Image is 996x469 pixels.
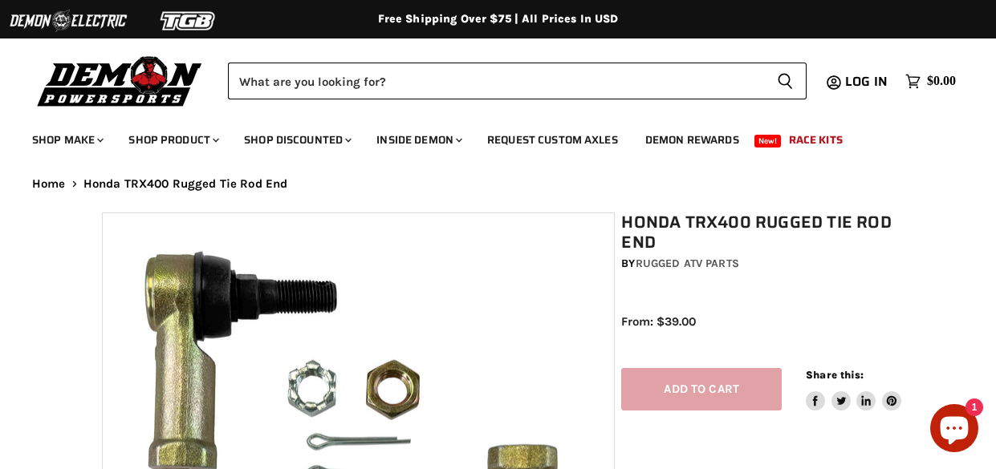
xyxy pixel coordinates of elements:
[475,123,630,156] a: Request Custom Axles
[777,123,855,156] a: Race Kits
[228,63,807,99] form: Product
[621,255,900,273] div: by
[621,314,696,329] span: From: $39.00
[925,404,983,456] inbox-online-store-chat: Shopify online store chat
[8,6,128,36] img: Demon Electric Logo 2
[20,123,113,156] a: Shop Make
[128,6,249,36] img: TGB Logo 2
[83,177,288,191] span: Honda TRX400 Rugged Tie Rod End
[364,123,472,156] a: Inside Demon
[806,369,864,381] span: Share this:
[636,257,739,270] a: Rugged ATV Parts
[232,123,361,156] a: Shop Discounted
[633,123,751,156] a: Demon Rewards
[764,63,807,99] button: Search
[806,368,901,410] aside: Share this:
[927,74,956,89] span: $0.00
[897,70,964,93] a: $0.00
[116,123,229,156] a: Shop Product
[838,75,897,89] a: Log in
[228,63,764,99] input: Search
[20,117,952,156] ul: Main menu
[845,71,888,91] span: Log in
[32,177,66,191] a: Home
[621,212,900,253] h1: Honda TRX400 Rugged Tie Rod End
[32,52,208,109] img: Demon Powersports
[754,135,782,148] span: New!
